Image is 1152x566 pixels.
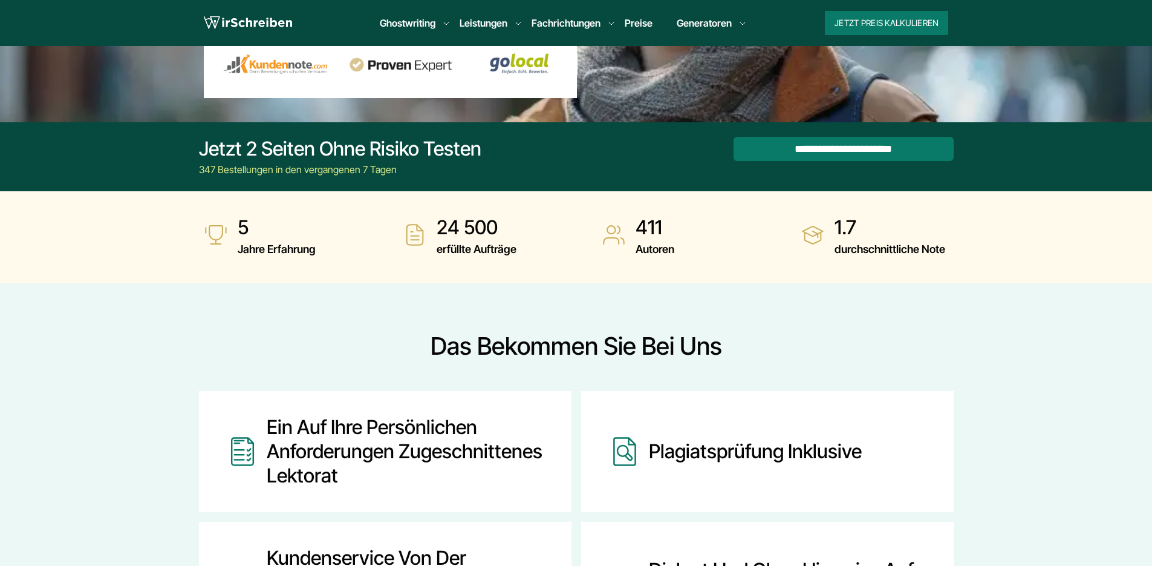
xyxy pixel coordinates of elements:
[238,240,316,259] span: Jahre Erfahrung
[636,240,674,259] span: Autoren
[204,14,292,32] img: logo wirschreiben
[801,223,825,247] img: durchschnittliche Note
[204,223,228,247] img: Jahre Erfahrung
[835,240,945,259] span: durchschnittliche Note
[649,415,862,488] div: Plagiatsprüfung inklusive
[602,223,626,247] img: Autoren
[532,16,600,30] a: Fachrichtungen
[199,137,481,161] div: Jetzt 2 Seiten ohne Risiko testen
[199,162,481,177] div: 347 Bestellungen in den vergangenen 7 Tagen
[199,332,954,361] h2: Das bekommen Sie bei uns
[677,16,732,30] a: Generatoren
[636,216,674,240] strong: 411
[460,16,507,30] a: Leistungen
[835,216,945,240] strong: 1.7
[825,11,948,35] button: Jetzt Preis kalkulieren
[348,58,452,73] img: provenexpert reviews
[625,17,652,29] a: Preise
[610,415,639,488] img: Plagiatsprüfung inklusive
[238,216,316,240] strong: 5
[403,223,427,247] img: erfüllte Aufträge
[437,240,516,259] span: erfüllte Aufträge
[267,415,542,488] div: Ein auf Ihre persönlichen Anforderungen zugeschnittenes Lektorat
[223,54,327,74] img: kundennote
[380,16,435,30] a: Ghostwriting
[228,415,257,488] img: Ein auf Ihre persönlichen Anforderungen zugeschnittenes Lektorat
[437,216,516,240] strong: 24 500
[473,53,578,74] img: Wirschreiben Bewertungen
